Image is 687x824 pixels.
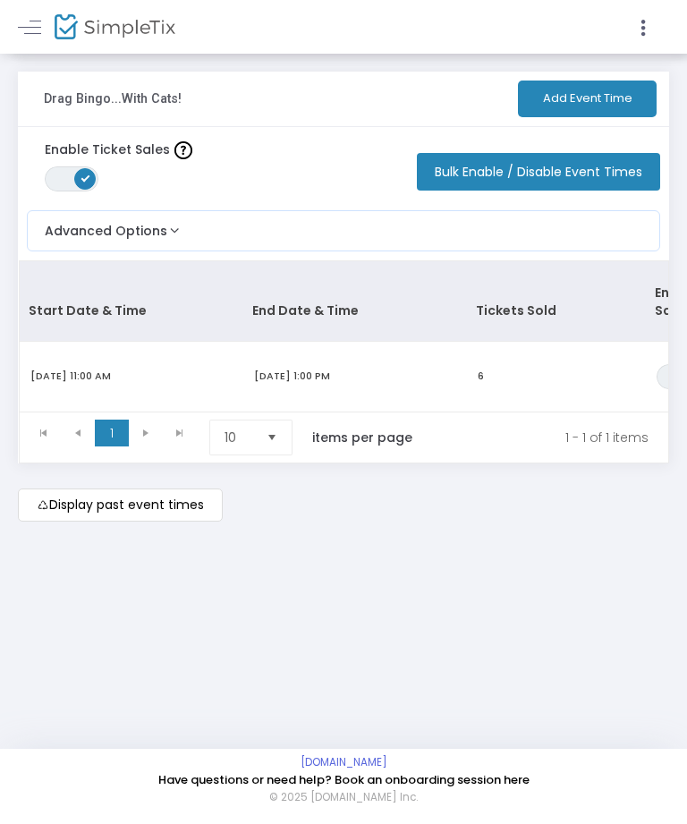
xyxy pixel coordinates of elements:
[478,369,484,383] span: 6
[44,91,182,106] h3: Drag Bingo...With Cats!
[18,488,223,522] m-button: Display past event times
[30,369,111,383] span: [DATE] 11:00 AM
[81,174,90,183] span: ON
[20,261,668,412] div: Data table
[45,140,192,159] label: Enable Ticket Sales
[450,420,649,455] kendo-pager-info: 1 - 1 of 1 items
[312,429,412,446] label: items per page
[417,153,660,191] button: Bulk Enable / Disable Event Times
[28,211,183,241] button: Advanced Options
[301,755,387,769] a: [DOMAIN_NAME]
[174,141,192,159] img: question-mark
[243,261,467,342] th: End Date & Time
[225,429,252,446] span: 10
[467,261,646,342] th: Tickets Sold
[269,790,418,806] span: © 2025 [DOMAIN_NAME] Inc.
[20,261,243,342] th: Start Date & Time
[518,81,657,117] button: Add Event Time
[254,369,330,383] span: [DATE] 1:00 PM
[95,420,129,446] span: Page 1
[158,771,530,788] a: Have questions or need help? Book an onboarding session here
[259,420,284,454] button: Select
